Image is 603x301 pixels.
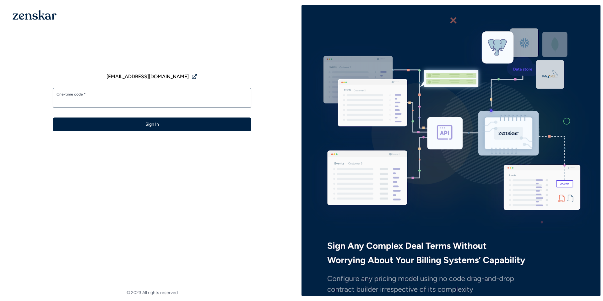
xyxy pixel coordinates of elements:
[106,73,189,80] span: [EMAIL_ADDRESS][DOMAIN_NAME]
[13,10,57,20] img: 1OGAJ2xQqyY4LXKgY66KYq0eOWRCkrZdAb3gUhuVAqdWPZE9SRJmCz+oDMSn4zDLXe31Ii730ItAGKgCKgCCgCikA4Av8PJUP...
[57,92,247,97] label: One-time code *
[3,290,301,296] footer: © 2023 All rights reserved
[53,118,251,131] button: Sign In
